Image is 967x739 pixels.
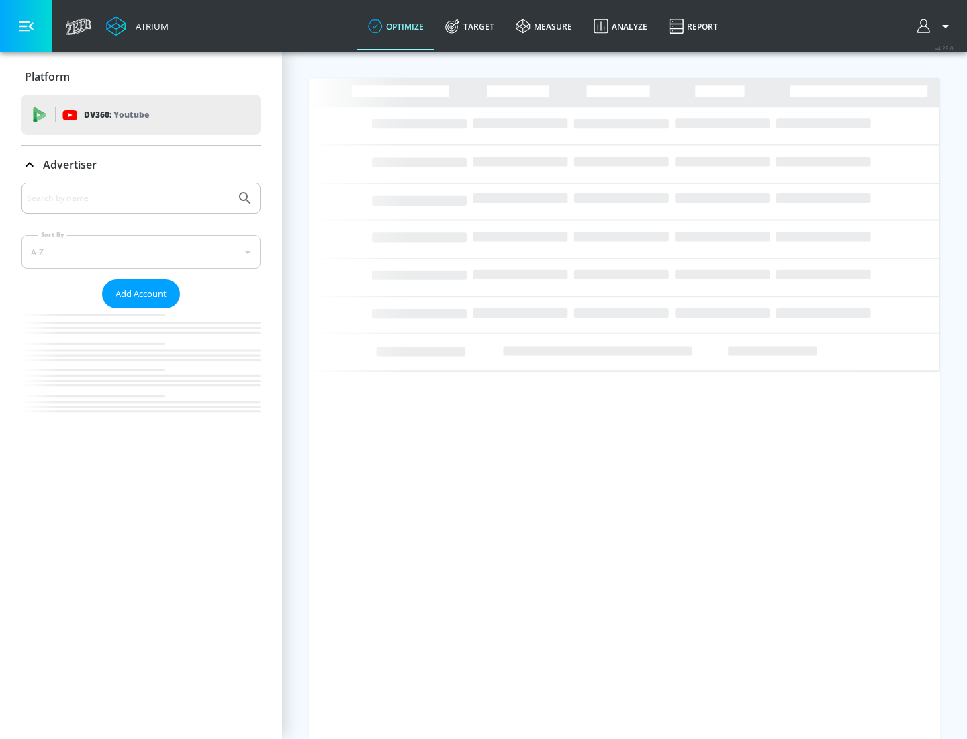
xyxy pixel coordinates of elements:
p: Advertiser [43,157,97,172]
a: Atrium [106,16,169,36]
input: Search by name [27,189,230,207]
a: optimize [357,2,434,50]
a: Target [434,2,505,50]
div: Atrium [130,20,169,32]
a: Report [658,2,729,50]
a: measure [505,2,583,50]
div: A-Z [21,235,261,269]
p: DV360: [84,107,149,122]
p: Youtube [113,107,149,122]
label: Sort By [38,230,67,239]
span: v 4.28.0 [935,44,954,52]
div: Platform [21,58,261,95]
p: Platform [25,69,70,84]
button: Add Account [102,279,180,308]
span: Add Account [116,286,167,302]
div: Advertiser [21,146,261,183]
nav: list of Advertiser [21,308,261,439]
div: Advertiser [21,183,261,439]
div: DV360: Youtube [21,95,261,135]
a: Analyze [583,2,658,50]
